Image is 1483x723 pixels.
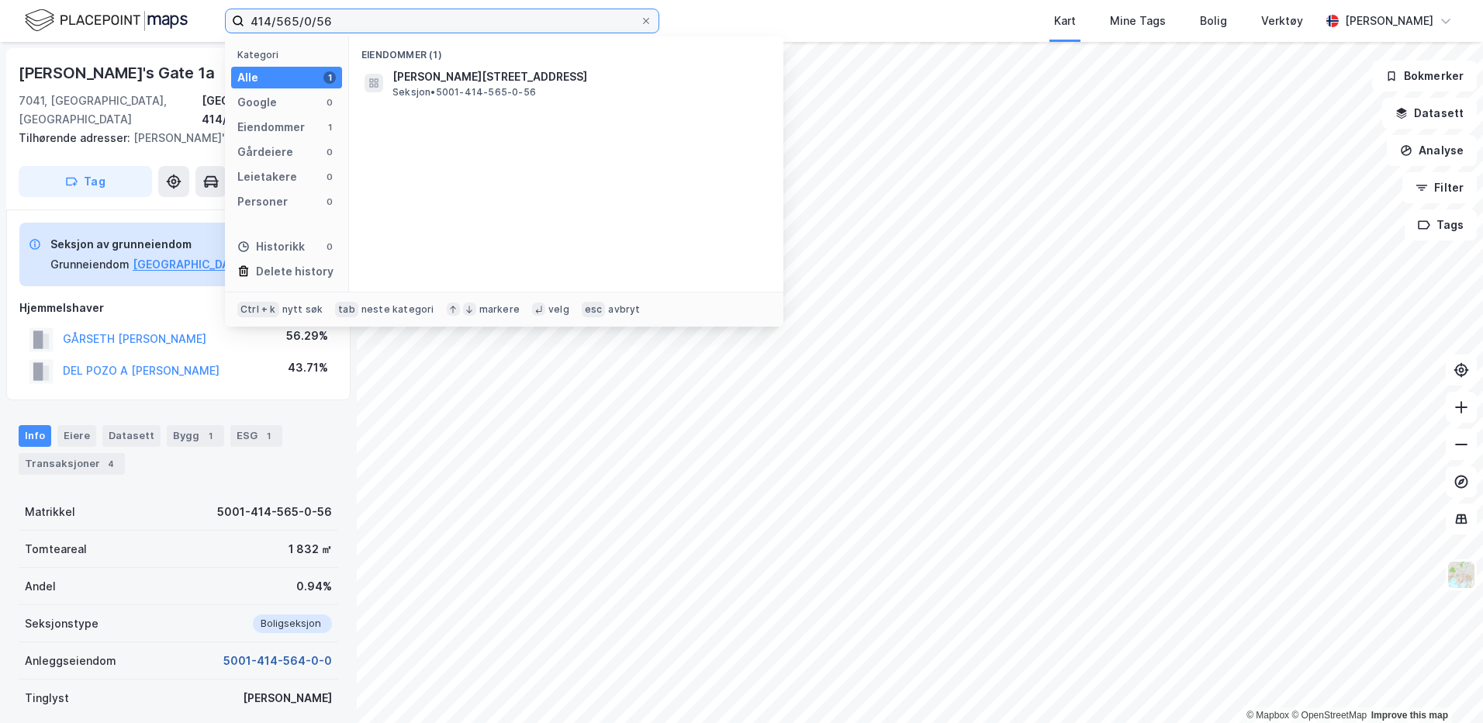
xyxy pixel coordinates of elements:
[237,302,279,317] div: Ctrl + k
[479,303,520,316] div: markere
[548,303,569,316] div: velg
[19,131,133,144] span: Tilhørende adresser:
[50,255,130,274] div: Grunneiendom
[1382,98,1477,129] button: Datasett
[19,92,202,129] div: 7041, [GEOGRAPHIC_DATA], [GEOGRAPHIC_DATA]
[1246,710,1289,721] a: Mapbox
[103,456,119,472] div: 4
[19,61,217,85] div: [PERSON_NAME]'s Gate 1a
[19,299,337,317] div: Hjemmelshaver
[223,652,332,670] button: 5001-414-564-0-0
[19,425,51,447] div: Info
[323,171,336,183] div: 0
[286,327,328,345] div: 56.29%
[237,68,258,87] div: Alle
[392,86,536,99] span: Seksjon • 5001-414-565-0-56
[323,96,336,109] div: 0
[361,303,434,316] div: neste kategori
[1405,649,1483,723] iframe: Chat Widget
[582,302,606,317] div: esc
[335,302,358,317] div: tab
[25,577,56,596] div: Andel
[323,240,336,253] div: 0
[1200,12,1227,30] div: Bolig
[1371,710,1448,721] a: Improve this map
[282,303,323,316] div: nytt søk
[19,453,125,475] div: Transaksjoner
[57,425,96,447] div: Eiere
[202,428,218,444] div: 1
[261,428,276,444] div: 1
[230,425,282,447] div: ESG
[323,121,336,133] div: 1
[608,303,640,316] div: avbryt
[25,652,116,670] div: Anleggseiendom
[237,93,277,112] div: Google
[237,143,293,161] div: Gårdeiere
[323,146,336,158] div: 0
[202,92,338,129] div: [GEOGRAPHIC_DATA], 414/565/0/56
[1402,172,1477,203] button: Filter
[19,129,326,147] div: [PERSON_NAME]'s Gate 1b
[133,255,299,274] button: [GEOGRAPHIC_DATA], 414/565
[237,168,297,186] div: Leietakere
[25,7,188,34] img: logo.f888ab2527a4732fd821a326f86c7f29.svg
[217,503,332,521] div: 5001-414-565-0-56
[1291,710,1367,721] a: OpenStreetMap
[1447,560,1476,590] img: Z
[256,262,334,281] div: Delete history
[237,118,305,137] div: Eiendommer
[50,235,299,254] div: Seksjon av grunneiendom
[243,689,332,707] div: [PERSON_NAME]
[288,358,328,377] div: 43.71%
[237,192,288,211] div: Personer
[1372,61,1477,92] button: Bokmerker
[1387,135,1477,166] button: Analyse
[237,49,342,61] div: Kategori
[323,71,336,84] div: 1
[323,195,336,208] div: 0
[296,577,332,596] div: 0.94%
[1110,12,1166,30] div: Mine Tags
[1405,209,1477,240] button: Tags
[25,540,87,559] div: Tomteareal
[19,166,152,197] button: Tag
[349,36,783,64] div: Eiendommer (1)
[167,425,224,447] div: Bygg
[1345,12,1433,30] div: [PERSON_NAME]
[25,689,69,707] div: Tinglyst
[244,9,640,33] input: Søk på adresse, matrikkel, gårdeiere, leietakere eller personer
[25,503,75,521] div: Matrikkel
[25,614,99,633] div: Seksjonstype
[1054,12,1076,30] div: Kart
[289,540,332,559] div: 1 832 ㎡
[237,237,305,256] div: Historikk
[1261,12,1303,30] div: Verktøy
[392,67,765,86] span: [PERSON_NAME][STREET_ADDRESS]
[102,425,161,447] div: Datasett
[1405,649,1483,723] div: Kontrollprogram for chat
